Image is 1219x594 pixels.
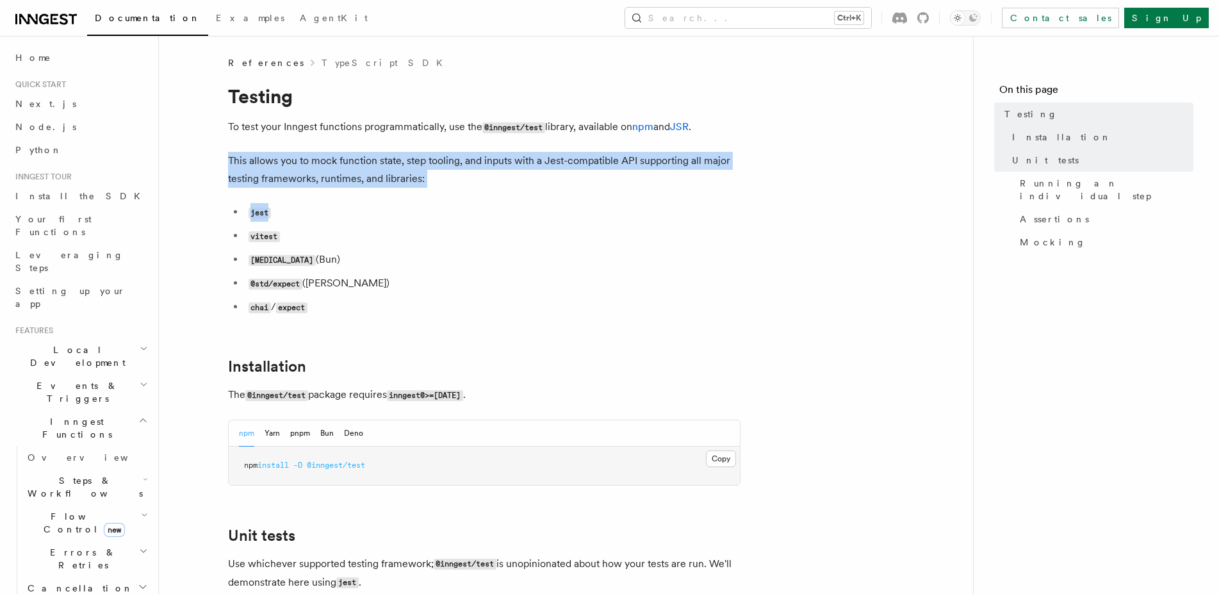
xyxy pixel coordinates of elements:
code: @std/expect [249,279,302,290]
p: Use whichever supported testing framework; is unopinionated about how your tests are run. We'll d... [228,555,740,592]
a: Mocking [1015,231,1193,254]
a: Sign Up [1124,8,1209,28]
a: Testing [999,103,1193,126]
p: This allows you to mock function state, step tooling, and inputs with a Jest-compatible API suppo... [228,152,740,188]
a: Assertions [1015,208,1193,231]
a: Node.js [10,115,151,138]
span: Python [15,145,62,155]
span: Running an individual step [1020,177,1193,202]
a: Install the SDK [10,185,151,208]
button: Local Development [10,338,151,374]
span: Setting up your app [15,286,126,309]
button: Copy [706,450,736,467]
span: Overview [28,452,160,463]
code: jest [249,208,271,219]
span: AgentKit [300,13,368,23]
span: Your first Functions [15,214,92,237]
button: Search...Ctrl+K [625,8,871,28]
span: Inngest Functions [10,415,138,441]
a: Unit tests [228,527,295,545]
h4: On this page [999,82,1193,103]
span: Steps & Workflows [22,474,143,500]
button: Bun [320,420,334,447]
span: Installation [1012,131,1111,144]
a: Installation [1007,126,1193,149]
button: Deno [344,420,363,447]
li: (Bun) [245,251,740,269]
span: Examples [216,13,284,23]
span: Errors & Retries [22,546,139,572]
a: Leveraging Steps [10,243,151,279]
span: @inngest/test [307,461,365,470]
code: @inngest/test [482,122,545,133]
a: Unit tests [1007,149,1193,172]
code: jest [336,577,359,588]
span: Quick start [10,79,66,90]
button: npm [239,420,254,447]
span: Assertions [1020,213,1089,226]
p: To test your Inngest functions programmatically, use the library, available on and . [228,118,740,136]
a: Examples [208,4,292,35]
a: Home [10,46,151,69]
button: Errors & Retries [22,541,151,577]
span: Flow Control [22,510,141,536]
button: Yarn [265,420,280,447]
span: Testing [1004,108,1058,120]
a: Next.js [10,92,151,115]
span: Features [10,326,53,336]
span: Mocking [1020,236,1086,249]
button: Steps & Workflows [22,469,151,505]
code: [MEDICAL_DATA] [249,255,316,266]
code: expect [276,302,307,313]
code: chai [249,302,271,313]
li: / [245,298,740,317]
p: The package requires . [228,386,740,404]
button: Toggle dark mode [950,10,981,26]
button: Inngest Functions [10,410,151,446]
a: Documentation [87,4,208,36]
span: Events & Triggers [10,379,140,405]
kbd: Ctrl+K [835,12,863,24]
h1: Testing [228,85,740,108]
a: Contact sales [1002,8,1119,28]
button: pnpm [290,420,310,447]
span: Documentation [95,13,200,23]
a: Python [10,138,151,161]
a: Running an individual step [1015,172,1193,208]
a: AgentKit [292,4,375,35]
a: Your first Functions [10,208,151,243]
span: Next.js [15,99,76,109]
span: Inngest tour [10,172,72,182]
span: Home [15,51,51,64]
span: Unit tests [1012,154,1079,167]
span: Local Development [10,343,140,369]
a: Overview [22,446,151,469]
span: install [258,461,289,470]
span: npm [244,461,258,470]
span: Install the SDK [15,191,148,201]
a: Setting up your app [10,279,151,315]
a: npm [632,120,653,133]
button: Events & Triggers [10,374,151,410]
span: Node.js [15,122,76,132]
code: vitest [249,231,280,242]
span: Leveraging Steps [15,250,124,273]
a: Installation [228,358,306,375]
code: @inngest/test [245,390,308,401]
button: Flow Controlnew [22,505,151,541]
code: @inngest/test [434,559,496,570]
code: inngest@>=[DATE] [387,390,463,401]
span: new [104,523,125,537]
span: References [228,56,304,69]
li: ([PERSON_NAME]) [245,274,740,293]
a: JSR [670,120,689,133]
span: -D [293,461,302,470]
a: TypeScript SDK [322,56,450,69]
